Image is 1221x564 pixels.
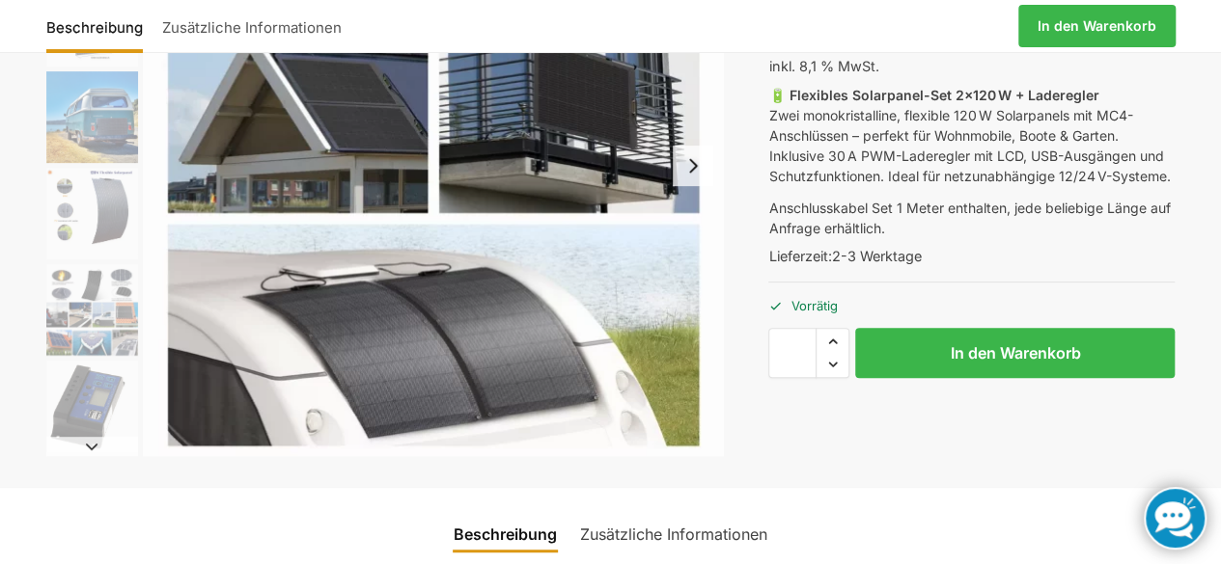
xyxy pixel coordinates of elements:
span: Increase quantity [817,329,848,354]
a: Beschreibung [442,511,569,557]
a: Zusätzliche Informationen [569,511,779,557]
a: Zusätzliche Informationen [153,3,351,49]
p: Vorrätig [768,282,1175,315]
a: Beschreibung [46,3,153,49]
li: 5 / 9 [42,261,138,358]
button: In den Warenkorb [855,328,1175,378]
img: Flexibel unendlich viele Einsatzmöglichkeiten [46,71,138,163]
span: 2-3 Werktage [831,248,921,264]
span: Reduce quantity [817,352,848,377]
strong: 🔋 Flexibles Solarpanel-Set 2×120 W + Laderegler [768,87,1098,103]
li: 6 / 9 [42,358,138,454]
li: 4 / 9 [42,165,138,261]
span: inkl. 8,1 % MwSt. [768,58,878,74]
iframe: Sicherer Rahmen für schnelle Bezahlvorgänge [764,389,1179,443]
p: Zwei monokristalline, flexible 120 W Solarpanels mit MC4-Anschlüssen – perfekt für Wohnmobile, Bo... [768,85,1175,186]
input: Produktmenge [768,328,817,378]
a: In den Warenkorb [1018,5,1176,47]
img: Laderegeler [46,361,138,452]
img: s-l1600 (4) [46,168,138,259]
p: Anschlusskabel Set 1 Meter enthalten, jede beliebige Länge auf Anfrage erhältlich. [768,198,1175,238]
span: Lieferzeit: [768,248,921,264]
li: 3 / 9 [42,68,138,165]
button: Next slide [673,146,713,186]
li: 7 / 9 [42,454,138,551]
img: Flexibel in allen Bereichen [46,264,138,356]
button: Next slide [46,437,138,456]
